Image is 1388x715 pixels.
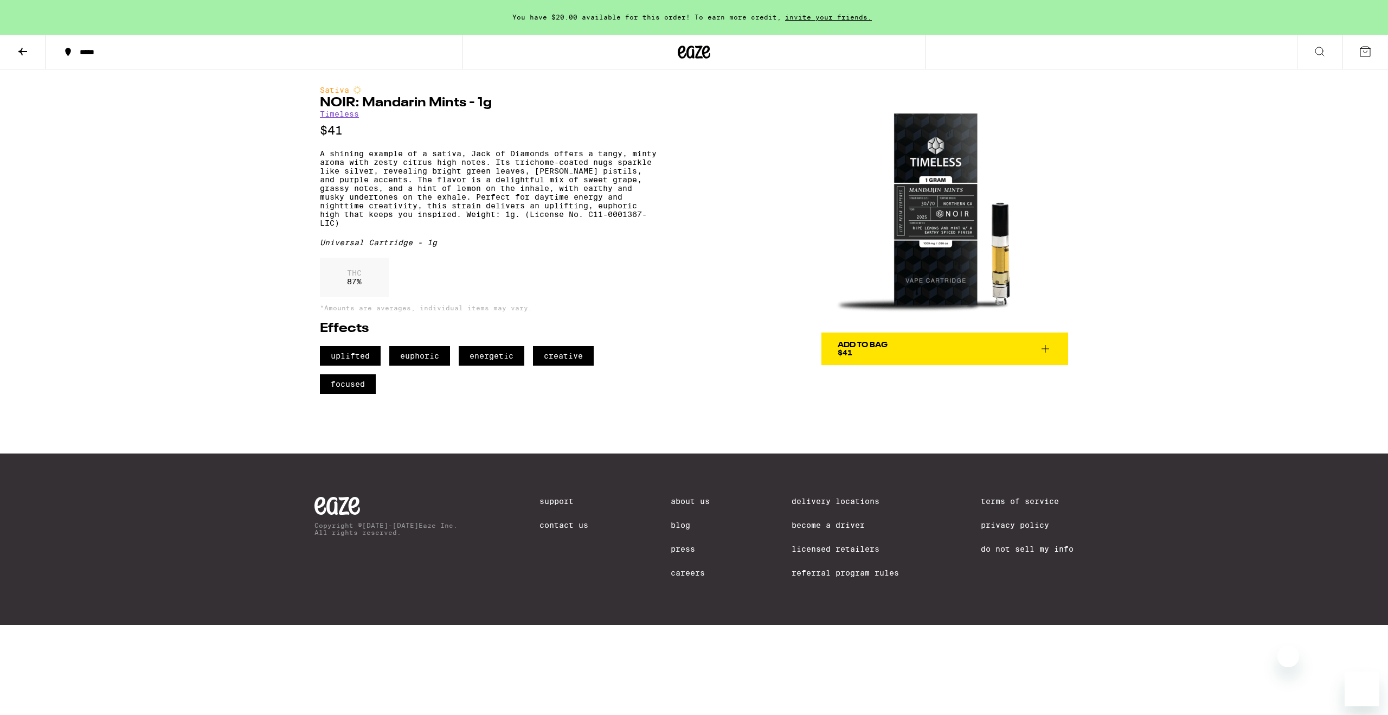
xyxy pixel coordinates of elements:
span: energetic [459,346,524,366]
a: Licensed Retailers [792,545,899,553]
a: Blog [671,521,710,529]
a: Terms of Service [981,497,1074,506]
div: Universal Cartridge - 1g [320,238,657,247]
iframe: Close message [1277,646,1299,667]
span: You have $20.00 available for this order! To earn more credit, [512,14,781,21]
img: sativaColor.svg [353,86,362,94]
p: Copyright © [DATE]-[DATE] Eaze Inc. All rights reserved. [314,522,458,536]
div: Add To Bag [838,341,888,349]
p: $41 [320,124,657,137]
a: Careers [671,569,710,577]
button: Add To Bag$41 [821,333,1068,365]
a: Timeless [320,110,359,118]
span: focused [320,374,376,394]
a: Contact Us [539,521,588,529]
p: *Amounts are averages, individual items may vary. [320,304,657,311]
div: Sativa [320,86,657,94]
a: About Us [671,497,710,506]
p: THC [347,269,362,277]
h2: Effects [320,322,657,335]
a: Support [539,497,588,506]
iframe: Button to launch messaging window [1345,672,1379,706]
h1: NOIR: Mandarin Mints - 1g [320,97,657,110]
div: 87 % [320,258,389,297]
span: euphoric [389,346,450,366]
a: Become a Driver [792,521,899,529]
a: Press [671,545,710,553]
span: $41 [838,348,852,357]
a: Referral Program Rules [792,569,899,577]
a: Do Not Sell My Info [981,545,1074,553]
span: invite your friends. [781,14,876,21]
img: Timeless - NOIR: Mandarin Mints - 1g [821,86,1068,333]
span: creative [533,346,594,366]
span: uplifted [320,346,381,366]
a: Privacy Policy [981,521,1074,529]
p: A shining example of a sativa, Jack of Diamonds offers a tangy, minty aroma with zesty citrus hig... [320,149,657,227]
a: Delivery Locations [792,497,899,506]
